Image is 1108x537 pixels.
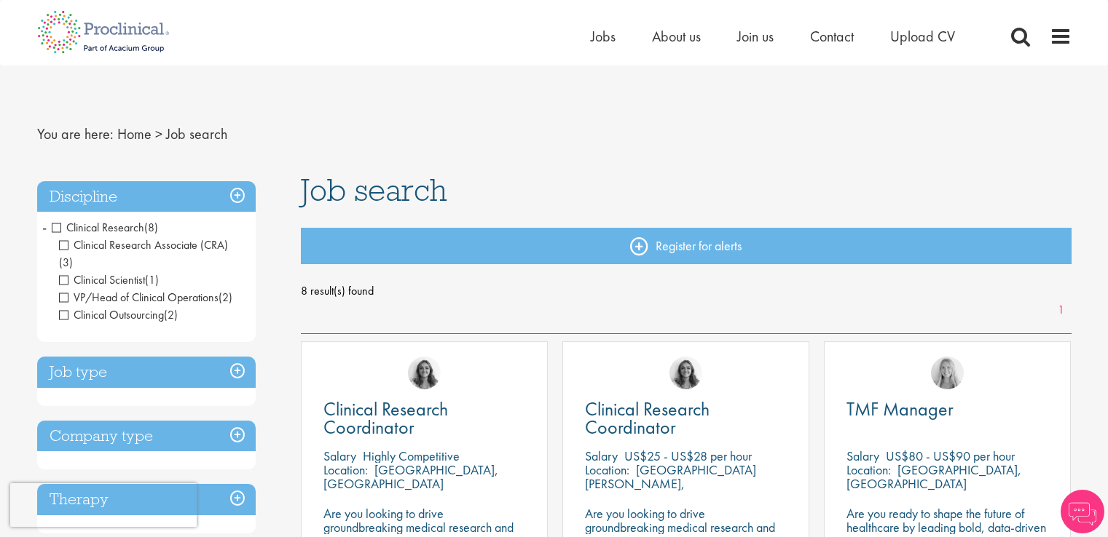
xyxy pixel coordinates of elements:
[408,357,441,389] img: Jackie Cerchio
[37,181,256,212] h3: Discipline
[59,237,228,252] span: Clinical Research Associate (CRA)
[846,461,1021,492] p: [GEOGRAPHIC_DATA], [GEOGRAPHIC_DATA]
[37,357,256,388] h3: Job type
[37,421,256,452] h3: Company type
[59,290,232,305] span: VP/Head of Clinical Operations
[737,27,774,46] a: Join us
[652,27,701,46] a: About us
[10,483,197,527] iframe: reCAPTCHA
[52,220,158,235] span: Clinical Research
[846,397,954,421] span: TMF Manager
[166,124,227,143] span: Job search
[323,447,356,464] span: Salary
[886,447,1015,464] p: US$80 - US$90 per hour
[59,272,145,287] span: Clinical Scientist
[52,220,144,235] span: Clinical Research
[1050,302,1072,319] a: 1
[219,290,232,305] span: (2)
[145,272,159,287] span: (1)
[37,124,114,143] span: You are here:
[59,272,159,287] span: Clinical Scientist
[59,255,73,270] span: (3)
[1061,490,1104,533] img: Chatbot
[585,461,629,478] span: Location:
[144,220,158,235] span: (8)
[585,397,710,439] span: Clinical Research Coordinator
[585,461,756,506] p: [GEOGRAPHIC_DATA][PERSON_NAME], [GEOGRAPHIC_DATA]
[591,27,616,46] a: Jobs
[624,447,752,464] p: US$25 - US$28 per hour
[301,170,447,210] span: Job search
[810,27,854,46] a: Contact
[585,447,618,464] span: Salary
[669,357,702,389] img: Jackie Cerchio
[846,400,1048,418] a: TMF Manager
[59,237,228,270] span: Clinical Research Associate (CRA)
[164,307,178,322] span: (2)
[846,447,879,464] span: Salary
[931,357,964,389] img: Shannon Briggs
[59,307,164,322] span: Clinical Outsourcing
[323,400,525,437] a: Clinical Research Coordinator
[323,397,448,439] span: Clinical Research Coordinator
[323,461,368,478] span: Location:
[890,27,955,46] a: Upload CV
[301,280,1072,302] span: 8 result(s) found
[117,124,152,143] a: breadcrumb link
[585,400,787,437] a: Clinical Research Coordinator
[846,461,891,478] span: Location:
[59,307,178,322] span: Clinical Outsourcing
[42,216,47,238] span: -
[363,447,460,464] p: Highly Competitive
[59,290,219,305] span: VP/Head of Clinical Operations
[155,124,162,143] span: >
[323,461,498,492] p: [GEOGRAPHIC_DATA], [GEOGRAPHIC_DATA]
[301,228,1072,264] a: Register for alerts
